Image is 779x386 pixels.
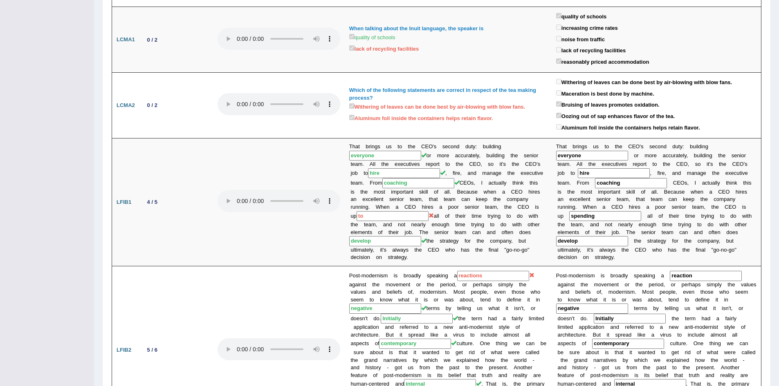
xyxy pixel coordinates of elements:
[740,170,741,176] b: t
[659,170,660,176] b: i
[616,161,617,167] b: t
[556,124,561,129] input: Aluminum foil inside the containers helps retain flavor.
[556,36,561,41] input: noise from traffic
[698,161,700,167] b: o
[632,143,636,149] b: E
[562,180,565,186] b: a
[714,170,716,176] b: h
[654,161,657,167] b: o
[590,161,593,167] b: h
[569,189,572,195] b: h
[581,161,582,167] b: l
[589,196,590,202] b: t
[703,170,706,176] b: e
[718,189,722,195] b: C
[676,161,680,167] b: C
[717,180,720,186] b: y
[616,189,619,195] b: n
[676,189,679,195] b: u
[556,100,660,109] label: Bruising of leaves promotes oxidation.
[556,79,561,84] input: Withering of leaves can be done best by air-blowing with blow fans.
[676,143,678,149] b: u
[641,189,644,195] b: o
[683,152,684,158] b: l
[645,161,647,167] b: t
[586,196,589,202] b: n
[556,143,559,149] b: T
[672,170,675,176] b: a
[678,170,681,176] b: d
[572,189,575,195] b: e
[557,189,559,195] b: i
[613,189,616,195] b: a
[744,152,746,158] b: r
[569,196,572,202] b: e
[656,189,657,195] b: l
[666,152,669,158] b: c
[688,161,689,167] b: ,
[602,161,604,167] b: e
[588,161,590,167] b: t
[605,196,606,202] b: i
[702,143,705,149] b: n
[731,170,734,176] b: e
[708,161,709,167] b: t
[578,168,650,178] input: blank
[556,13,561,18] input: quality of schools
[723,161,726,167] b: e
[585,180,589,186] b: m
[719,161,721,167] b: t
[556,47,561,52] input: lack of recycling facilities
[349,103,355,109] input: Withering of leaves can be done best by air-blowing with blow fans.
[725,189,730,195] b: O
[678,152,680,158] b: t
[559,189,561,195] b: s
[748,180,749,186] b: i
[577,143,579,149] b: i
[578,196,581,202] b: e
[654,189,656,195] b: l
[652,152,653,158] b: r
[368,168,440,178] input: blank
[556,111,675,120] label: Oozing out of sap enhances flavor of the tea.
[577,180,580,186] b: F
[675,170,678,176] b: n
[680,161,684,167] b: E
[582,180,585,186] b: o
[556,11,607,21] label: quality of schools
[741,170,742,176] b: i
[694,152,697,158] b: b
[730,180,732,186] b: i
[604,143,606,149] b: t
[709,180,712,186] b: u
[596,143,599,149] b: s
[606,143,609,149] b: o
[684,152,687,158] b: y
[687,152,688,158] b: ,
[599,196,602,202] b: e
[607,161,610,167] b: e
[644,189,646,195] b: f
[617,196,618,202] b: t
[561,196,563,202] b: n
[349,34,355,39] input: quality of schools
[705,143,708,149] b: g
[732,161,736,167] b: C
[705,152,706,158] b: i
[705,180,708,186] b: c
[745,170,748,176] b: e
[613,161,616,167] b: u
[736,170,739,176] b: u
[716,170,719,176] b: e
[345,138,552,266] td: That brings us to the CEO's second duty: building or more accurately, building the senior team. A...
[117,102,135,108] b: LCMA2
[685,180,687,186] b: s
[588,189,591,195] b: s
[709,152,712,158] b: g
[673,180,677,186] b: C
[633,161,634,167] b: r
[658,143,660,149] b: o
[631,189,633,195] b: i
[667,161,670,167] b: e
